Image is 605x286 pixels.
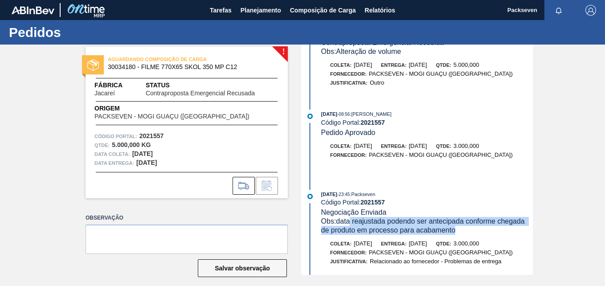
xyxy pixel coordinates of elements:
[409,240,427,247] span: [DATE]
[94,159,134,168] span: Data entrega:
[330,143,352,149] span: Coleta:
[108,64,270,70] span: 30034180 - FILME 770X65 SKOL 350 MP C12
[321,199,533,206] div: Código Portal:
[86,212,288,225] label: Observação
[198,259,287,277] button: Salvar observação
[436,143,451,149] span: Qtde:
[381,143,406,149] span: Entrega:
[94,113,249,120] span: PACKSEVEN - MOGI GUAÇU ([GEOGRAPHIC_DATA])
[321,129,376,136] span: Pedido Aprovado
[94,132,137,141] span: Código Portal:
[330,259,368,264] span: Justificativa:
[369,151,513,158] span: PACKSEVEN - MOGI GUAÇU ([GEOGRAPHIC_DATA])
[330,62,352,68] span: Coleta:
[241,5,281,16] span: Planejamento
[354,143,372,149] span: [DATE]
[321,192,337,197] span: [DATE]
[210,5,232,16] span: Tarefas
[330,152,367,158] span: Fornecedor:
[307,194,313,199] img: atual
[360,119,385,126] strong: 2021557
[454,240,479,247] span: 3.000,000
[94,150,130,159] span: Data coleta:
[381,241,406,246] span: Entrega:
[321,111,337,117] span: [DATE]
[136,159,157,166] strong: [DATE]
[321,208,387,216] span: Negociação Enviada
[9,27,167,37] h1: Pedidos
[381,62,406,68] span: Entrega:
[146,81,279,90] span: Status
[307,114,313,119] img: atual
[360,199,385,206] strong: 2021557
[112,141,151,148] strong: 5.000,000 KG
[321,217,527,234] span: Obs: data reajustada podendo ser antecipada conforme chegada de produto em processo para acabamento
[337,112,350,117] span: - 08:56
[370,258,502,265] span: Relacionado ao fornecedor - Problemas de entrega
[436,241,451,246] span: Qtde:
[330,241,352,246] span: Coleta:
[321,48,401,55] span: Obs: Alteração de volume
[108,55,233,64] span: AGUARDANDO COMPOSIÇÃO DE CARGA
[87,59,99,71] img: status
[132,150,153,157] strong: [DATE]
[365,5,395,16] span: Relatórios
[94,141,110,150] span: Qtde :
[233,177,255,195] div: Ir para Composição de Carga
[330,80,368,86] span: Justificativa:
[139,132,164,139] strong: 2021557
[330,71,367,77] span: Fornecedor:
[350,192,375,197] span: : Packseven
[290,5,356,16] span: Composição de Carga
[585,5,596,16] img: Logout
[354,61,372,68] span: [DATE]
[94,104,275,113] span: Origem
[330,250,367,255] span: Fornecedor:
[544,4,573,16] button: Notificações
[12,6,54,14] img: TNhmsLtSVTkK8tSr43FrP2fwEKptu5GPRR3wAAAABJRU5ErkJggg==
[354,240,372,247] span: [DATE]
[94,90,115,97] span: Jacareí
[256,177,278,195] div: Informar alteração no pedido
[369,249,513,256] span: PACKSEVEN - MOGI GUAÇU ([GEOGRAPHIC_DATA])
[409,143,427,149] span: [DATE]
[436,62,451,68] span: Qtde:
[321,119,533,126] div: Código Portal:
[454,143,479,149] span: 3.000,000
[350,111,392,117] span: : [PERSON_NAME]
[370,79,384,86] span: Outro
[94,81,143,90] span: Fábrica
[369,70,513,77] span: PACKSEVEN - MOGI GUAÇU ([GEOGRAPHIC_DATA])
[146,90,255,97] span: Contraproposta Emergencial Recusada
[337,192,350,197] span: - 23:45
[454,61,479,68] span: 5.000,000
[409,61,427,68] span: [DATE]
